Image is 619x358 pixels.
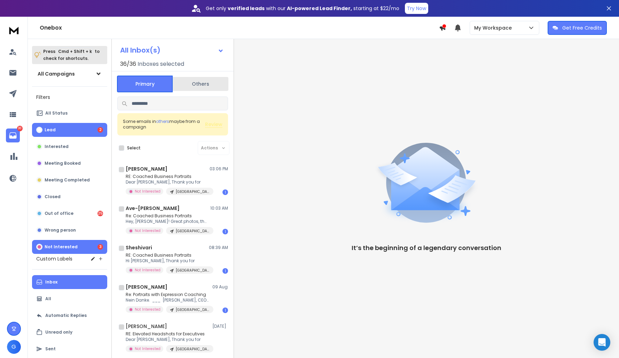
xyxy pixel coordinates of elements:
[127,145,141,151] label: Select
[36,255,72,262] h3: Custom Labels
[45,329,72,335] p: Unread only
[548,21,607,35] button: Get Free Credits
[126,258,209,264] p: Hi [PERSON_NAME], Thank you for
[176,189,209,194] p: [GEOGRAPHIC_DATA]
[176,268,209,273] p: [GEOGRAPHIC_DATA]
[407,5,426,12] p: Try Now
[120,60,136,68] span: 36 / 36
[126,213,209,219] p: Re: Coached Business Portraits
[126,244,152,251] h1: Sheshivari
[45,313,87,318] p: Automatic Replies
[405,3,428,14] button: Try Now
[126,297,209,303] p: Nein Danke. ___ [PERSON_NAME], CEO ∞ [PERSON_NAME][EMAIL_ADDRESS][DOMAIN_NAME] [[PERSON_NAME][EMA...
[32,67,107,81] button: All Campaigns
[7,340,21,354] button: G
[117,76,173,92] button: Primary
[126,174,209,179] p: RE: Coached Business Portraits
[32,140,107,154] button: Interested
[212,284,228,290] p: 09 Aug
[57,47,93,55] span: Cmd + Shift + k
[115,43,229,57] button: All Inbox(s)
[32,309,107,322] button: Automatic Replies
[156,118,169,124] span: others
[32,275,107,289] button: Inbox
[45,177,90,183] p: Meeting Completed
[7,24,21,37] img: logo
[126,323,167,330] h1: [PERSON_NAME]
[45,110,68,116] p: All Status
[126,337,209,342] p: Dear [PERSON_NAME], Thank you for
[32,325,107,339] button: Unread only
[40,24,439,32] h1: Onebox
[126,165,167,172] h1: [PERSON_NAME]
[176,347,209,352] p: [GEOGRAPHIC_DATA]
[45,127,56,133] p: Lead
[97,211,103,216] div: 25
[228,5,265,12] strong: verified leads
[176,228,209,234] p: [GEOGRAPHIC_DATA]
[97,244,103,250] div: 3
[45,279,57,285] p: Inbox
[97,127,103,133] div: 2
[32,223,107,237] button: Wrong person
[32,292,107,306] button: All
[594,334,610,351] div: Open Intercom Messenger
[45,244,78,250] p: Not Interested
[32,123,107,137] button: Lead2
[45,161,81,166] p: Meeting Booked
[135,189,160,194] p: Not Interested
[126,205,180,212] h1: Ave-[PERSON_NAME]
[135,228,160,233] p: Not Interested
[173,76,228,92] button: Others
[135,307,160,312] p: Not Interested
[45,144,69,149] p: Interested
[45,296,51,302] p: All
[222,268,228,274] div: 1
[135,267,160,273] p: Not Interested
[212,324,228,329] p: [DATE]
[123,119,205,130] div: Some emails in maybe from a campaign
[209,245,228,250] p: 08:39 AM
[126,283,167,290] h1: [PERSON_NAME]
[206,5,399,12] p: Get only with our starting at $22/mo
[45,194,61,200] p: Closed
[6,129,20,142] a: 30
[32,342,107,356] button: Sent
[138,60,184,68] h3: Inboxes selected
[210,205,228,211] p: 10:03 AM
[126,219,209,224] p: Hey, [PERSON_NAME]! Great photos, thanks!
[562,24,602,31] p: Get Free Credits
[474,24,515,31] p: My Workspace
[176,307,209,312] p: [GEOGRAPHIC_DATA]
[126,179,209,185] p: Dear [PERSON_NAME], Thank you for
[135,346,160,351] p: Not Interested
[126,252,209,258] p: RE: Coached Business Portraits
[43,48,100,62] p: Press to check for shortcuts.
[352,243,501,253] p: It’s the beginning of a legendary conversation
[45,346,56,352] p: Sent
[222,308,228,313] div: 1
[38,70,75,77] h1: All Campaigns
[45,227,76,233] p: Wrong person
[17,126,23,131] p: 30
[126,292,209,297] p: Re: Portraits with Expression Coaching
[32,240,107,254] button: Not Interested3
[32,207,107,220] button: Out of office25
[222,189,228,195] div: 1
[32,156,107,170] button: Meeting Booked
[32,106,107,120] button: All Status
[120,47,160,54] h1: All Inbox(s)
[205,121,222,128] button: Review
[222,229,228,234] div: 1
[32,173,107,187] button: Meeting Completed
[126,331,209,337] p: RE: Elevated Headshots for Executives
[210,166,228,172] p: 03:06 PM
[45,211,73,216] p: Out of office
[32,92,107,102] h3: Filters
[287,5,352,12] strong: AI-powered Lead Finder,
[32,190,107,204] button: Closed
